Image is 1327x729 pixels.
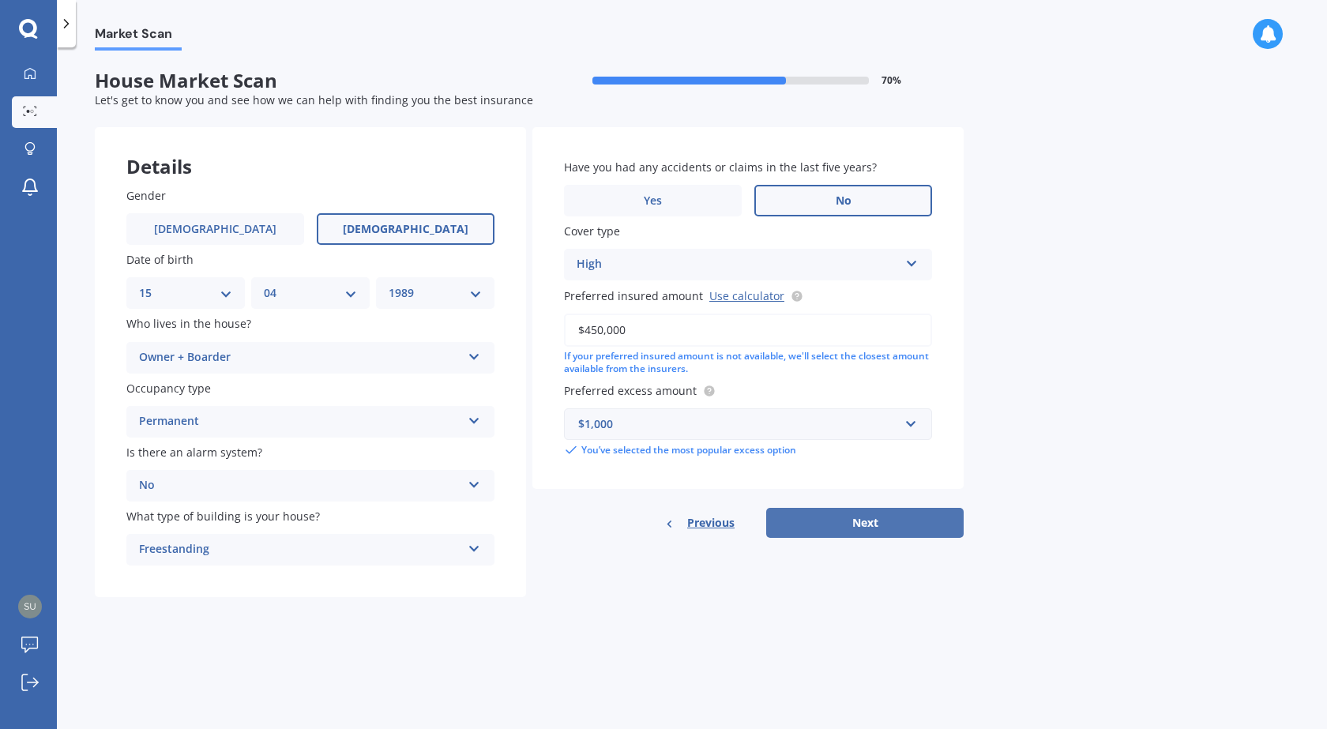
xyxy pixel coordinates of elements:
span: Date of birth [126,252,194,267]
div: Freestanding [139,540,461,559]
div: If your preferred insured amount is not available, we'll select the closest amount available from... [564,350,932,377]
span: 70 % [882,75,901,86]
div: $1,000 [578,415,899,433]
input: Enter amount [564,314,932,347]
span: Have you had any accidents or claims in the last five years? [564,160,877,175]
div: High [577,255,899,274]
a: Use calculator [709,288,784,303]
span: No [836,194,851,208]
span: Previous [687,511,735,535]
span: [DEMOGRAPHIC_DATA] [343,223,468,236]
span: Yes [644,194,662,208]
button: Next [766,508,964,538]
span: Market Scan [95,26,182,47]
div: Details [95,127,526,175]
span: Preferred excess amount [564,383,697,398]
span: House Market Scan [95,70,529,92]
div: No [139,476,461,495]
span: Cover type [564,224,620,239]
span: What type of building is your house? [126,509,320,524]
span: Gender [126,188,166,203]
div: You’ve selected the most popular excess option [564,443,932,457]
span: [DEMOGRAPHIC_DATA] [154,223,276,236]
span: Occupancy type [126,381,211,396]
img: 93c5f55ad6896a4e139a1e444e717e23 [18,595,42,618]
span: Who lives in the house? [126,317,251,332]
div: Permanent [139,412,461,431]
span: Preferred insured amount [564,288,703,303]
span: Let's get to know you and see how we can help with finding you the best insurance [95,92,533,107]
span: Is there an alarm system? [126,445,262,460]
div: Owner + Boarder [139,348,461,367]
